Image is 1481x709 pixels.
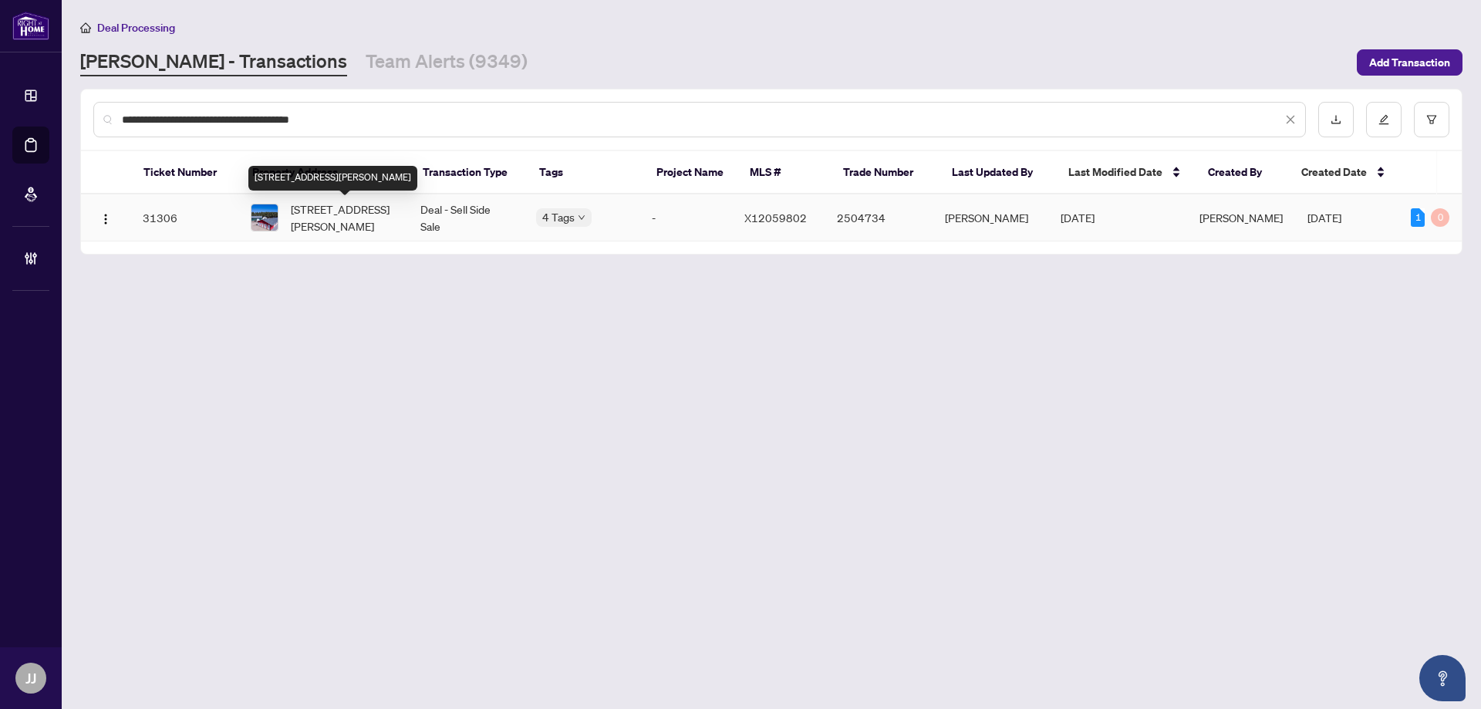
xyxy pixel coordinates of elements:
span: filter [1426,114,1437,125]
div: 0 [1431,208,1449,227]
th: Created Date [1289,151,1398,194]
th: MLS # [737,151,831,194]
span: [STREET_ADDRESS][PERSON_NAME] [291,201,396,235]
th: Ticket Number [131,151,240,194]
td: Deal - Sell Side Sale [408,194,524,241]
span: down [578,214,585,221]
button: filter [1414,102,1449,137]
div: [STREET_ADDRESS][PERSON_NAME] [248,166,417,191]
span: home [80,22,91,33]
span: [PERSON_NAME] [1199,211,1283,225]
img: thumbnail-img [251,204,278,231]
th: Tags [527,151,643,194]
span: close [1285,114,1296,125]
span: download [1331,114,1341,125]
span: [DATE] [1061,211,1095,225]
button: Open asap [1419,655,1466,701]
button: Logo [93,205,118,230]
td: 2504734 [825,194,933,241]
span: Created Date [1301,164,1367,181]
span: Deal Processing [97,21,175,35]
td: [PERSON_NAME] [933,194,1048,241]
th: Last Updated By [940,151,1056,194]
span: Last Modified Date [1068,164,1162,181]
span: edit [1378,114,1389,125]
img: logo [12,12,49,40]
th: Property Address [240,151,411,194]
div: 1 [1411,208,1425,227]
span: Add Transaction [1369,50,1450,75]
button: Add Transaction [1357,49,1462,76]
th: Last Modified Date [1056,151,1196,194]
button: download [1318,102,1354,137]
span: X12059802 [744,211,807,225]
th: Trade Number [831,151,940,194]
td: - [639,194,732,241]
span: JJ [25,667,36,689]
a: Team Alerts (9349) [366,49,528,76]
td: 31306 [130,194,238,241]
th: Transaction Type [410,151,527,194]
img: Logo [100,213,112,225]
span: 4 Tags [542,208,575,226]
a: [PERSON_NAME] - Transactions [80,49,347,76]
span: [DATE] [1307,211,1341,225]
th: Created By [1196,151,1289,194]
th: Project Name [644,151,737,194]
button: edit [1366,102,1402,137]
